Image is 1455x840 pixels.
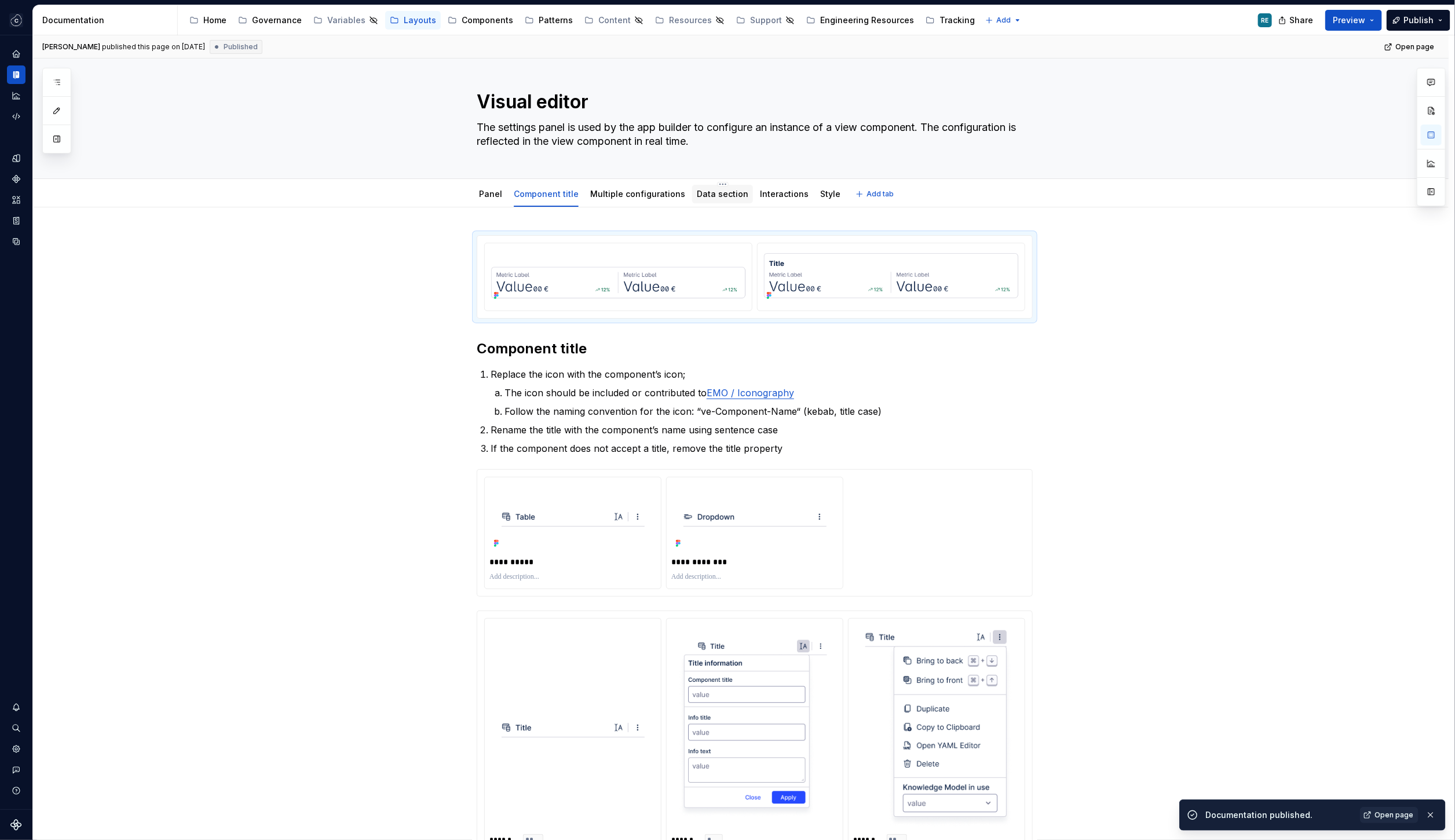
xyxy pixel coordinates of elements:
div: Components [462,14,513,26]
a: Design tokens [7,149,25,167]
div: Style [816,181,845,206]
span: Open page [1374,810,1413,820]
p: Replace the icon with the component’s icon; [491,367,1033,381]
div: RE [1262,16,1269,25]
div: Documentation [42,14,173,26]
button: Add [982,12,1025,28]
textarea: Visual editor [474,88,1030,116]
div: Panel [474,181,507,206]
a: Support [732,11,799,30]
div: Variables [327,14,365,26]
div: Data section [692,181,753,206]
span: Open page [1395,42,1434,52]
div: Patterns [539,14,573,26]
a: Tracking [921,11,979,30]
div: Governance [252,14,302,26]
div: Tracking [939,14,975,26]
a: Patterns [520,11,577,30]
button: Share [1273,10,1321,31]
div: Interactions [755,181,813,206]
a: Data section [697,189,748,199]
a: Resources [650,11,729,30]
div: Multiple configurations [586,181,690,206]
div: published this page on [DATE] [102,42,205,52]
a: Multiple configurations [590,189,685,199]
a: Data sources [7,232,25,251]
span: Publish [1403,14,1434,26]
a: EMO / Iconography [707,387,794,399]
a: Variables [309,11,383,30]
button: Notifications [7,698,25,717]
a: Engineering Resources [802,11,919,30]
div: Page tree [185,9,979,32]
a: Components [443,11,518,30]
button: Publish [1387,10,1450,31]
p: If the component does not accept a title, remove the title property [491,441,1033,455]
img: f5634f2a-3c0d-4c0b-9dc3-3862a3e014c7.png [9,13,23,27]
h2: Component title [477,339,1033,358]
a: Style [820,189,840,199]
a: Open page [1381,39,1439,55]
div: Documentation published. [1205,809,1353,821]
a: Governance [233,11,306,30]
button: Add tab [852,186,899,202]
p: Follow the naming convention for the icon: “ve-Component-Name“ (kebab, title case) [505,404,1033,418]
a: Layouts [385,11,441,30]
a: Panel [479,189,502,199]
button: Preview [1325,10,1382,31]
a: Components [7,170,25,188]
svg: Supernova Logo [10,819,22,831]
a: Open page [1360,807,1419,823]
a: Component title [514,189,579,199]
span: Add tab [867,189,894,199]
a: Settings [7,740,25,758]
a: Storybook stories [7,211,25,230]
button: Search ⌘K [7,719,25,737]
span: Share [1289,14,1313,26]
div: Content [598,14,631,26]
p: The icon should be included or contributed to [505,386,1033,400]
a: Documentation [7,65,25,84]
div: Home [203,14,226,26]
div: Component title [509,181,583,206]
p: Rename the title with the component’s name using sentence case [491,423,1033,437]
textarea: The settings panel is used by the app builder to configure an instance of a view component. The c... [474,118,1030,151]
div: Resources [669,14,712,26]
div: Support [750,14,782,26]
a: Assets [7,191,25,209]
span: Add [996,16,1011,25]
div: Layouts [404,14,436,26]
a: Home [7,45,25,63]
span: Preview [1333,14,1365,26]
a: Home [185,11,231,30]
span: Published [224,42,258,52]
span: [PERSON_NAME] [42,42,100,52]
div: Engineering Resources [820,14,914,26]
a: Code automation [7,107,25,126]
a: Content [580,11,648,30]
a: Analytics [7,86,25,105]
button: Contact support [7,761,25,779]
a: Interactions [760,189,809,199]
